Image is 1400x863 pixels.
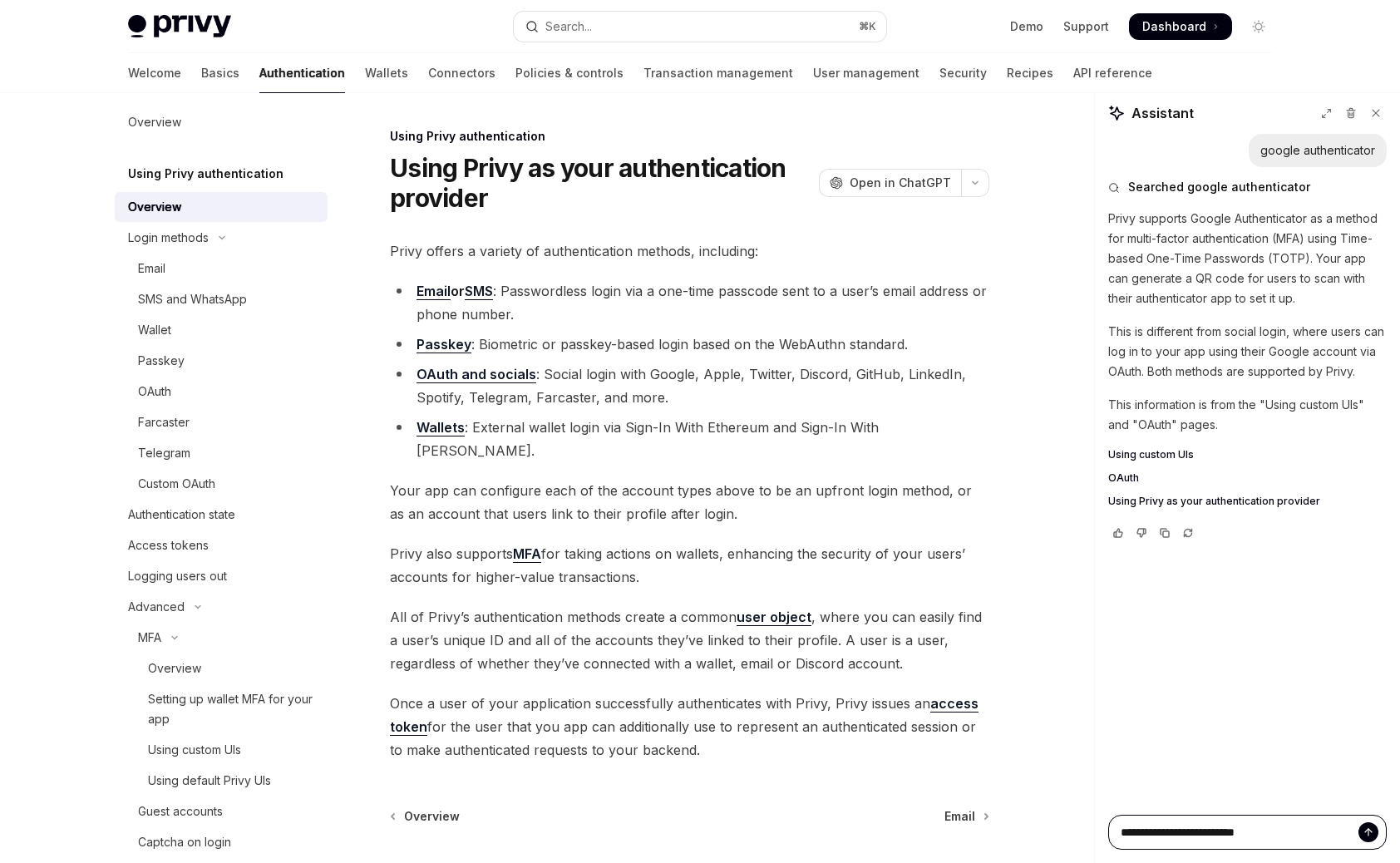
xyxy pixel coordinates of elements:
a: Guest accounts [115,796,328,826]
button: Searched google authenticator [1108,179,1387,195]
button: Toggle Login methods section [115,223,328,253]
h1: Using Privy as your authentication provider [390,153,812,213]
span: All of Privy’s authentication methods create a common , where you can easily find a user’s unique... [390,605,989,675]
a: Telegram [115,438,328,468]
div: OAuth [138,382,171,402]
a: OAuth [115,377,328,407]
img: light logo [128,15,231,38]
a: Wallets [417,419,465,436]
div: Custom OAuth [138,474,215,494]
div: Email [138,259,165,279]
div: Passkey [138,351,185,371]
button: Toggle Advanced section [115,592,328,622]
span: Privy also supports for taking actions on wallets, enhancing the security of your users’ accounts... [390,542,989,589]
div: Using default Privy UIs [148,771,271,791]
li: : Passwordless login via a one-time passcode sent to a user’s email address or phone number. [390,279,989,326]
a: Farcaster [115,407,328,437]
div: Using Privy authentication [390,128,989,145]
div: Guest accounts [138,801,223,821]
div: Overview [128,197,181,217]
div: Using custom UIs [148,740,241,760]
div: google authenticator [1260,142,1375,159]
span: Your app can configure each of the account types above to be an upfront login method, or as an ac... [390,479,989,525]
button: Toggle dark mode [1245,13,1272,40]
div: Setting up wallet MFA for your app [148,689,318,729]
div: Wallet [138,320,171,340]
a: Logging users out [115,561,328,591]
div: MFA [138,628,161,648]
a: Using default Privy UIs [115,766,328,796]
h5: Using Privy authentication [128,164,283,184]
a: SMS [465,283,493,300]
div: Farcaster [138,412,190,432]
a: Captcha on login [115,827,328,857]
span: Using custom UIs [1108,448,1194,461]
a: User management [813,53,919,93]
div: Search... [545,17,592,37]
a: Dashboard [1129,13,1232,40]
a: API reference [1073,53,1152,93]
span: Dashboard [1142,18,1206,35]
a: OAuth and socials [417,366,536,383]
p: Privy supports Google Authenticator as a method for multi-factor authentication (MFA) using Time-... [1108,209,1387,308]
div: Authentication state [128,505,235,525]
a: Email [417,283,451,300]
div: SMS and WhatsApp [138,289,247,309]
a: Policies & controls [515,53,624,93]
a: Recipes [1007,53,1053,93]
a: Security [939,53,987,93]
a: Overview [115,653,328,683]
div: Captcha on login [138,832,231,852]
a: Wallets [365,53,408,93]
a: OAuth [1108,471,1387,485]
div: Overview [148,658,201,678]
a: Email [115,254,328,284]
button: Open in ChatGPT [819,169,961,197]
div: Advanced [128,597,185,617]
a: Wallet [115,315,328,345]
button: Vote that response was not good [1131,525,1151,541]
button: Open search [514,12,886,42]
span: Privy offers a variety of authentication methods, including: [390,239,989,263]
a: Basics [201,53,239,93]
a: Overview [115,107,328,137]
a: user object [737,609,811,626]
a: Transaction management [643,53,793,93]
div: Overview [128,112,181,132]
span: Using Privy as your authentication provider [1108,495,1320,508]
a: Custom OAuth [115,469,328,499]
span: ⌘ K [859,20,876,33]
div: Telegram [138,443,190,463]
a: Access tokens [115,530,328,560]
a: Using Privy as your authentication provider [1108,495,1387,508]
span: Open in ChatGPT [850,175,951,191]
a: Overview [115,192,328,222]
button: Toggle MFA section [115,623,328,653]
span: Assistant [1131,103,1194,123]
li: : External wallet login via Sign-In With Ethereum and Sign-In With [PERSON_NAME]. [390,416,989,462]
li: : Social login with Google, Apple, Twitter, Discord, GitHub, LinkedIn, Spotify, Telegram, Farcast... [390,362,989,409]
a: Authentication state [115,500,328,530]
button: Send message [1358,822,1378,842]
a: MFA [513,545,541,563]
strong: or [417,283,493,300]
span: OAuth [1108,471,1139,485]
div: Login methods [128,228,209,248]
button: Vote that response was good [1108,525,1128,541]
a: Support [1063,18,1109,35]
a: Using custom UIs [1108,448,1387,461]
a: Passkey [115,346,328,376]
a: Connectors [428,53,495,93]
p: This information is from the "Using custom UIs" and "OAuth" pages. [1108,395,1387,435]
a: Using custom UIs [115,735,328,765]
span: Once a user of your application successfully authenticates with Privy, Privy issues an for the us... [390,692,989,762]
a: Passkey [417,336,471,353]
a: Setting up wallet MFA for your app [115,684,328,734]
p: This is different from social login, where users can log in to your app using their Google accoun... [1108,322,1387,382]
textarea: Ask a question... [1108,815,1387,850]
li: : Biometric or passkey-based login based on the WebAuthn standard. [390,333,989,356]
button: Reload last chat [1178,525,1198,541]
a: SMS and WhatsApp [115,284,328,314]
div: Access tokens [128,535,209,555]
a: Welcome [128,53,181,93]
